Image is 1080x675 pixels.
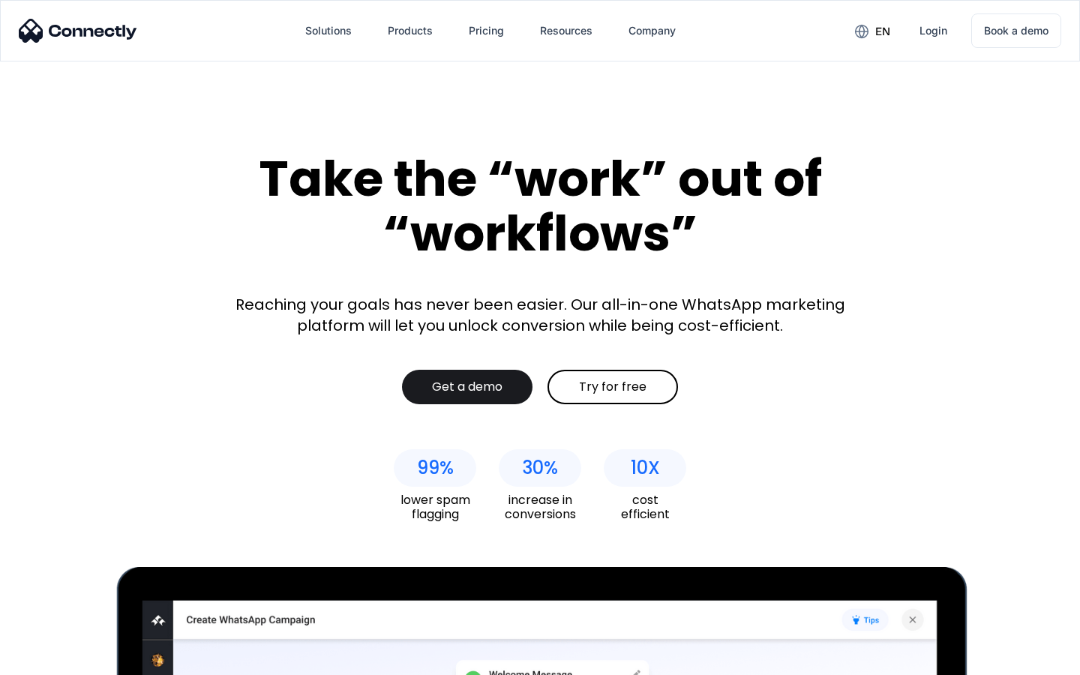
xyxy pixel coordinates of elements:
[19,19,137,43] img: Connectly Logo
[388,20,433,41] div: Products
[402,370,532,404] a: Get a demo
[499,493,581,521] div: increase in conversions
[376,13,445,49] div: Products
[305,20,352,41] div: Solutions
[457,13,516,49] a: Pricing
[579,379,646,394] div: Try for free
[971,13,1061,48] a: Book a demo
[225,294,855,336] div: Reaching your goals has never been easier. Our all-in-one WhatsApp marketing platform will let yo...
[30,649,90,670] ul: Language list
[528,13,604,49] div: Resources
[616,13,688,49] div: Company
[293,13,364,49] div: Solutions
[604,493,686,521] div: cost efficient
[540,20,592,41] div: Resources
[875,21,890,42] div: en
[15,649,90,670] aside: Language selected: English
[919,20,947,41] div: Login
[469,20,504,41] div: Pricing
[432,379,502,394] div: Get a demo
[907,13,959,49] a: Login
[417,457,454,478] div: 99%
[628,20,676,41] div: Company
[843,19,901,42] div: en
[631,457,660,478] div: 10X
[522,457,558,478] div: 30%
[202,151,877,260] div: Take the “work” out of “workflows”
[547,370,678,404] a: Try for free
[394,493,476,521] div: lower spam flagging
